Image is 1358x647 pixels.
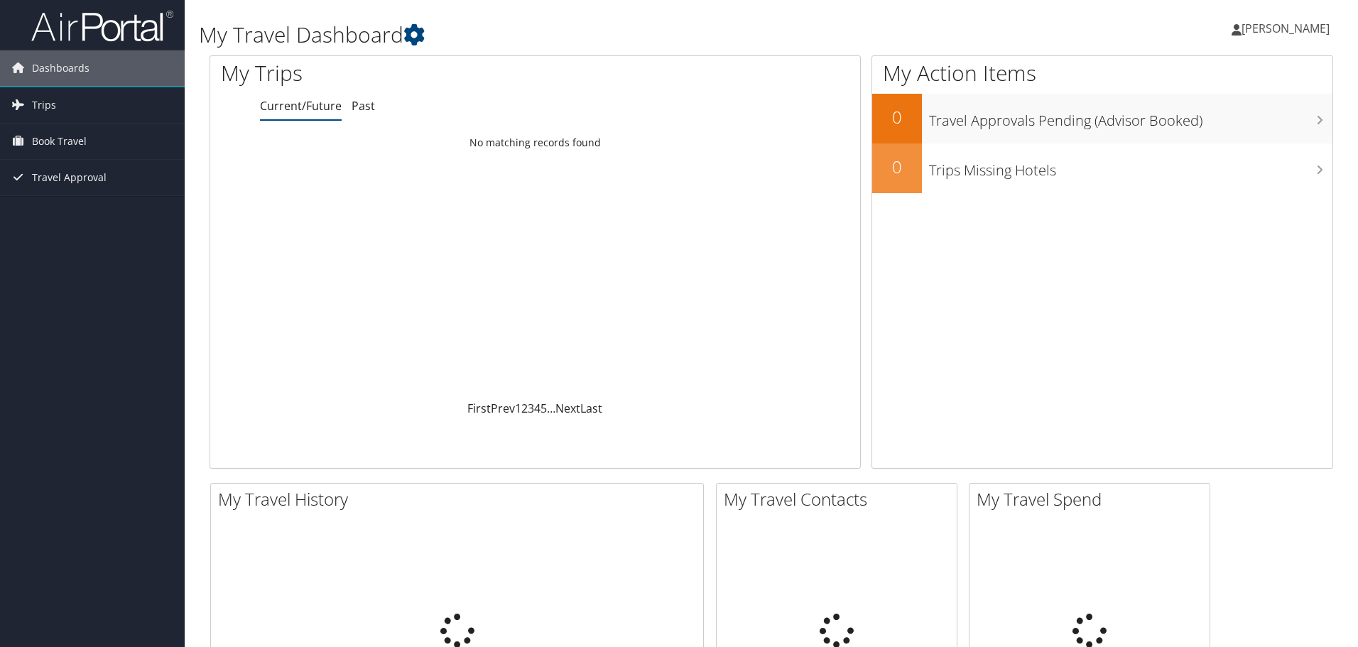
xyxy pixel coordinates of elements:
h1: My Action Items [872,58,1332,88]
a: Current/Future [260,98,342,114]
h2: 0 [872,155,922,179]
a: Next [555,401,580,416]
a: [PERSON_NAME] [1232,7,1344,50]
h2: My Travel Spend [977,487,1210,511]
a: 0Trips Missing Hotels [872,143,1332,193]
a: 4 [534,401,541,416]
span: Travel Approval [32,160,107,195]
a: 0Travel Approvals Pending (Advisor Booked) [872,94,1332,143]
span: [PERSON_NAME] [1242,21,1330,36]
h1: My Travel Dashboard [199,20,962,50]
img: airportal-logo.png [31,9,173,43]
a: Last [580,401,602,416]
span: … [547,401,555,416]
td: No matching records found [210,130,860,156]
h2: My Travel Contacts [724,487,957,511]
h2: 0 [872,105,922,129]
a: Prev [491,401,515,416]
a: 1 [515,401,521,416]
h1: My Trips [221,58,579,88]
a: Past [352,98,375,114]
span: Dashboards [32,50,89,86]
a: 5 [541,401,547,416]
h2: My Travel History [218,487,703,511]
a: First [467,401,491,416]
span: Book Travel [32,124,87,159]
a: 2 [521,401,528,416]
h3: Trips Missing Hotels [929,153,1332,180]
h3: Travel Approvals Pending (Advisor Booked) [929,104,1332,131]
a: 3 [528,401,534,416]
span: Trips [32,87,56,123]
